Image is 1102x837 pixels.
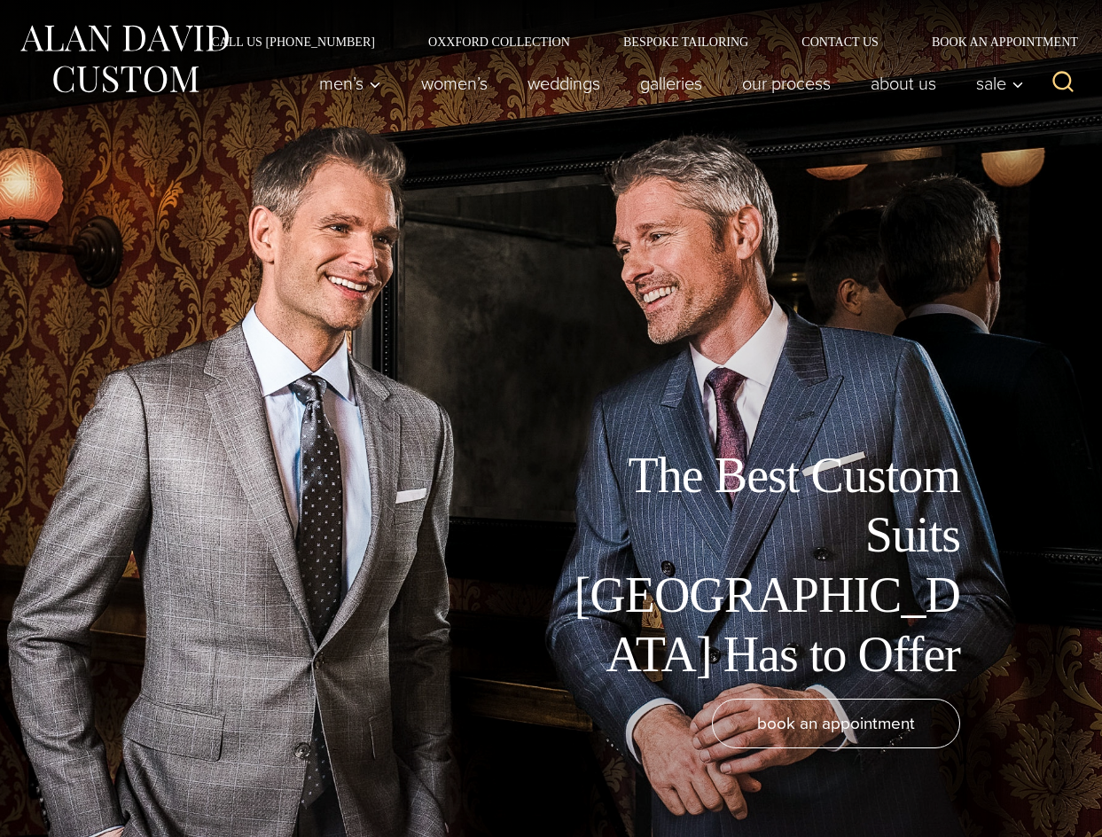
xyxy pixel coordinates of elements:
[402,35,597,48] a: Oxxford Collection
[561,446,960,684] h1: The Best Custom Suits [GEOGRAPHIC_DATA] Has to Offer
[184,35,402,48] a: Call Us [PHONE_NUMBER]
[905,35,1084,48] a: Book an Appointment
[712,699,960,748] a: book an appointment
[723,66,851,101] a: Our Process
[184,35,1084,48] nav: Secondary Navigation
[757,710,915,736] span: book an appointment
[976,74,1024,92] span: Sale
[508,66,621,101] a: weddings
[597,35,775,48] a: Bespoke Tailoring
[1042,62,1084,105] button: View Search Form
[18,20,231,98] img: Alan David Custom
[775,35,905,48] a: Contact Us
[621,66,723,101] a: Galleries
[402,66,508,101] a: Women’s
[319,74,381,92] span: Men’s
[851,66,957,101] a: About Us
[300,66,1034,101] nav: Primary Navigation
